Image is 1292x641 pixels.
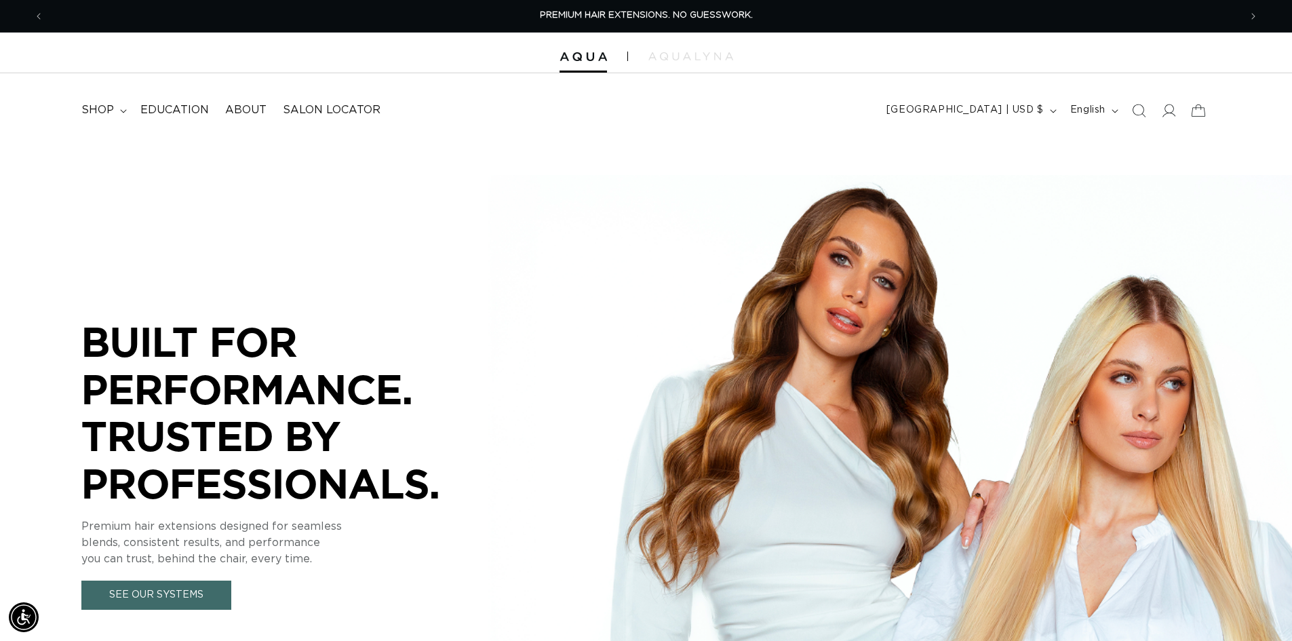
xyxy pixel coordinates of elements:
[275,95,389,125] a: Salon Locator
[1124,96,1154,125] summary: Search
[81,103,114,117] span: shop
[886,103,1044,117] span: [GEOGRAPHIC_DATA] | USD $
[81,581,231,610] a: See Our Systems
[648,52,733,60] img: aqualyna.com
[24,3,54,29] button: Previous announcement
[1062,98,1124,123] button: English
[1238,3,1268,29] button: Next announcement
[9,602,39,632] div: Accessibility Menu
[283,103,380,117] span: Salon Locator
[540,11,753,20] span: PREMIUM HAIR EXTENSIONS. NO GUESSWORK.
[73,95,132,125] summary: shop
[81,518,488,567] p: Premium hair extensions designed for seamless blends, consistent results, and performance you can...
[225,103,267,117] span: About
[217,95,275,125] a: About
[140,103,209,117] span: Education
[878,98,1062,123] button: [GEOGRAPHIC_DATA] | USD $
[81,318,488,507] p: BUILT FOR PERFORMANCE. TRUSTED BY PROFESSIONALS.
[132,95,217,125] a: Education
[1070,103,1105,117] span: English
[560,52,607,62] img: Aqua Hair Extensions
